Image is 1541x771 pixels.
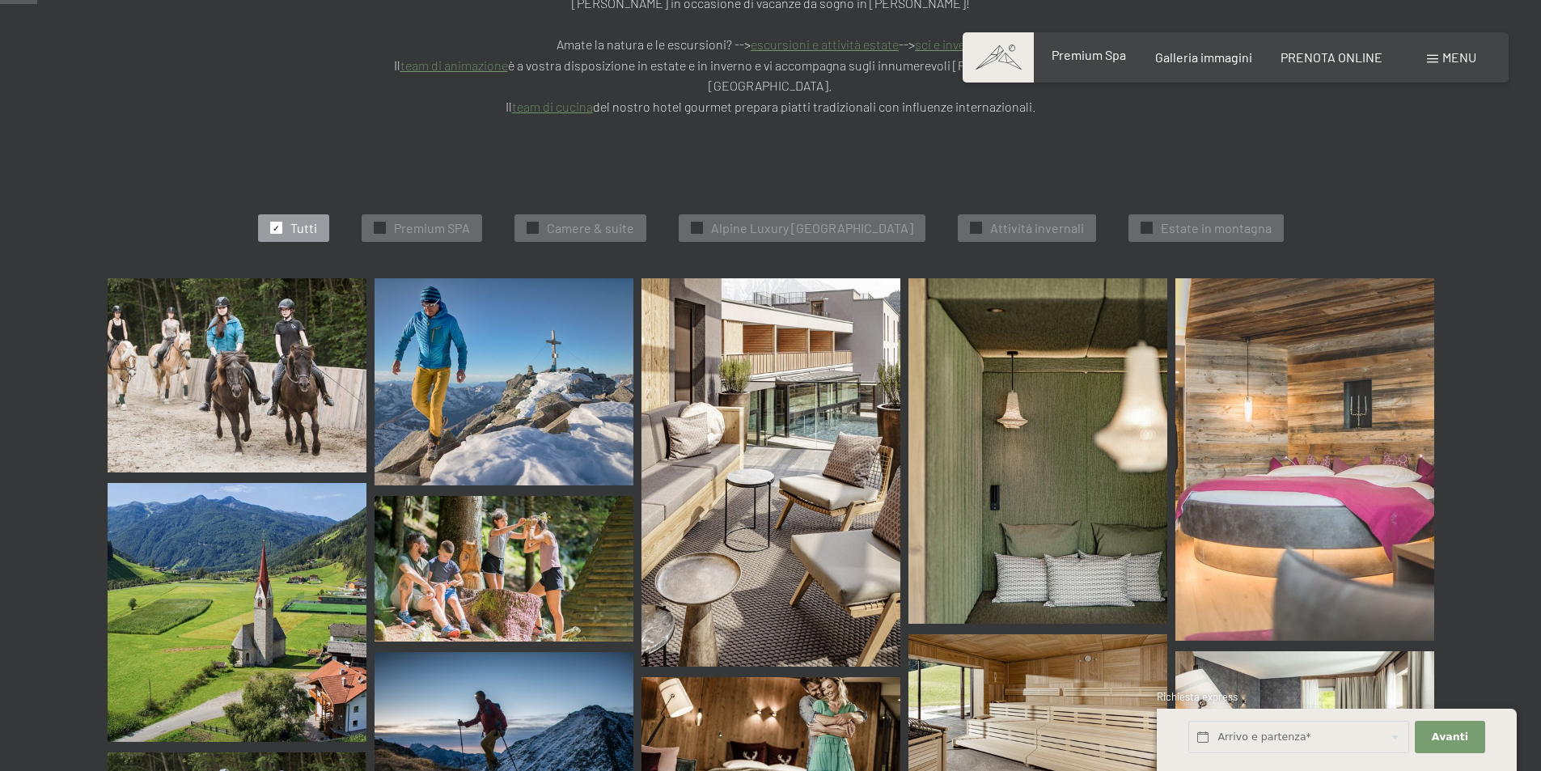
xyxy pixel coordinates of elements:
[1052,47,1126,62] a: Premium Spa
[1432,730,1468,744] span: Avanti
[1157,690,1238,703] span: Richiesta express
[1161,219,1272,237] span: Estate in montagna
[1442,49,1476,65] span: Menu
[376,222,383,234] span: ✓
[693,222,700,234] span: ✓
[915,36,984,52] a: sci e inverno
[400,57,508,73] a: team di animazione
[1155,49,1252,65] a: Galleria immagini
[751,36,899,52] a: escursioni e attività estate
[547,219,634,237] span: Camere & suite
[908,278,1167,624] img: [Translate to Italienisch:]
[641,278,900,667] img: [Translate to Italienisch:]
[512,99,593,114] a: team di cucina
[972,222,979,234] span: ✓
[290,219,317,237] span: Tutti
[1415,721,1484,754] button: Avanti
[1143,222,1149,234] span: ✓
[711,219,913,237] span: Alpine Luxury [GEOGRAPHIC_DATA]
[273,222,279,234] span: ✓
[529,222,536,234] span: ✓
[394,219,470,237] span: Premium SPA
[1281,49,1382,65] a: PRENOTA ONLINE
[375,278,633,485] img: Immagini
[375,496,633,642] img: Immagini
[108,483,366,742] img: Immagini
[990,219,1084,237] span: Attivitá invernali
[1175,278,1434,641] img: Immagini
[108,278,366,472] img: Immagini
